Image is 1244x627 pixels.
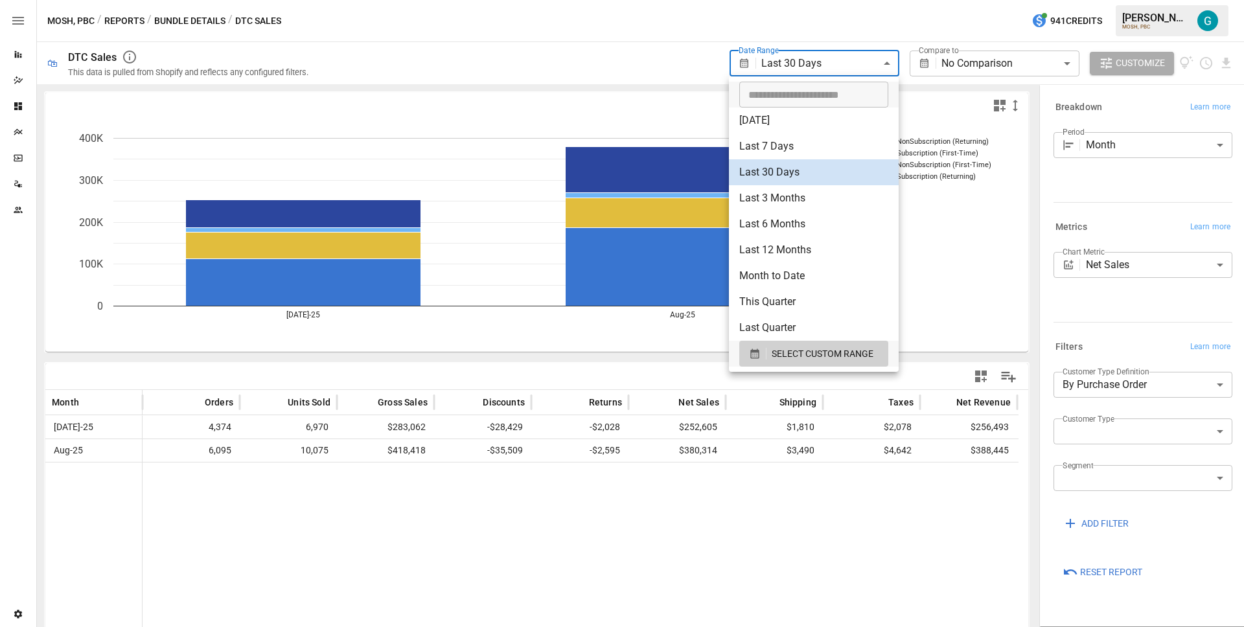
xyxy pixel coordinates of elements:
li: Month to Date [729,263,899,289]
li: Last 12 Months [729,237,899,263]
li: Last Quarter [729,315,899,341]
li: [DATE] [729,108,899,133]
span: SELECT CUSTOM RANGE [772,346,873,362]
li: Last 3 Months [729,185,899,211]
button: SELECT CUSTOM RANGE [739,341,888,367]
li: Last 30 Days [729,159,899,185]
li: Last 7 Days [729,133,899,159]
li: This Quarter [729,289,899,315]
li: Last 6 Months [729,211,899,237]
